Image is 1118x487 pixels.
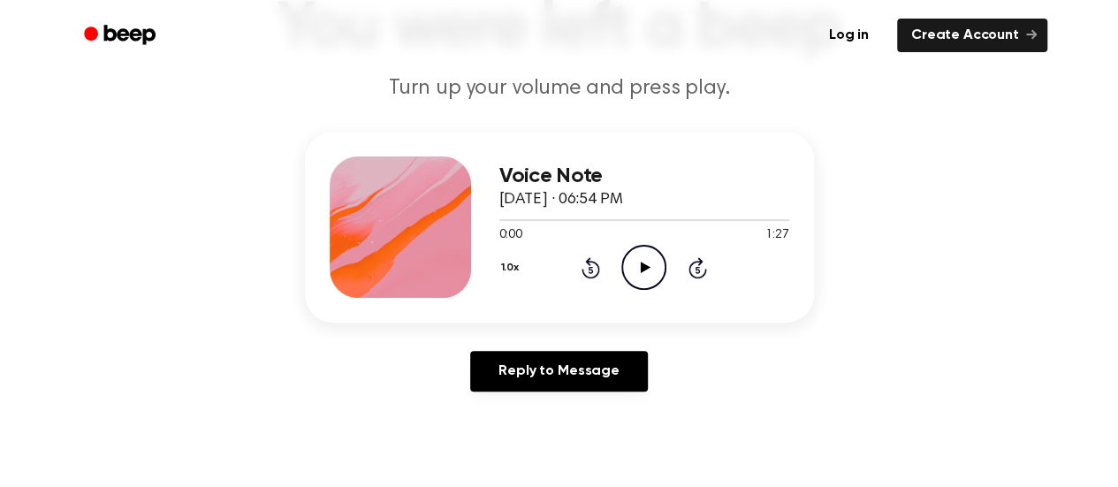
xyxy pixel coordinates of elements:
span: [DATE] · 06:54 PM [499,192,623,208]
h3: Voice Note [499,164,789,188]
a: Reply to Message [470,351,647,392]
button: 1.0x [499,253,526,283]
a: Log in [811,15,886,56]
span: 1:27 [765,226,788,245]
a: Create Account [897,19,1047,52]
span: 0:00 [499,226,522,245]
a: Beep [72,19,171,53]
p: Turn up your volume and press play. [220,74,899,103]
